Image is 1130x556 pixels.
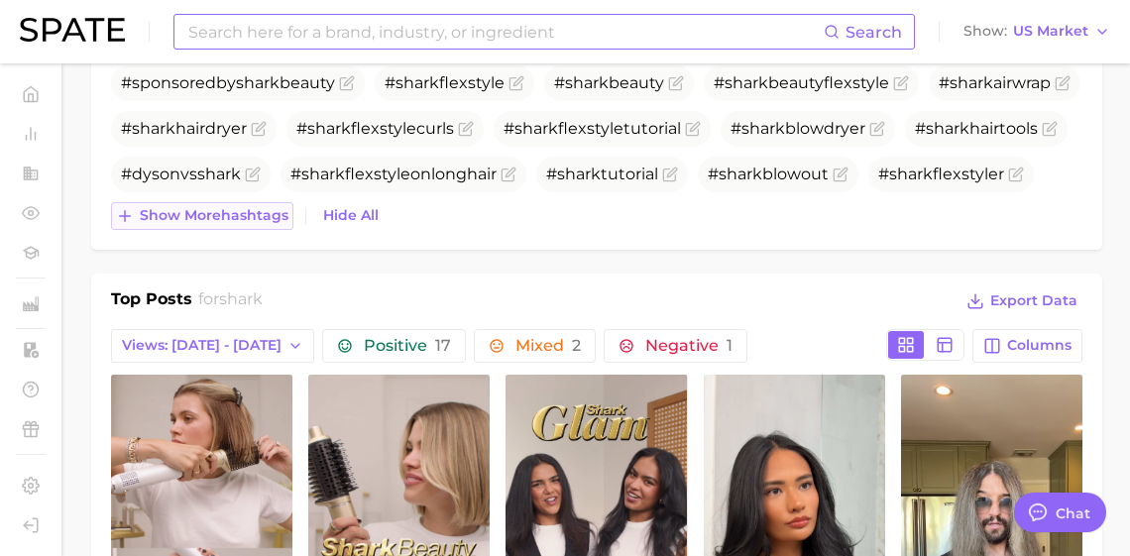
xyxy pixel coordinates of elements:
button: Flag as miscategorized or irrelevant [685,121,701,137]
span: shark [197,165,241,183]
span: # flexstyleonlonghair [290,165,497,183]
button: Flag as miscategorized or irrelevant [508,75,524,91]
span: Positive [364,338,451,354]
button: Columns [972,329,1082,363]
span: # blowdryer [731,119,865,138]
span: shark [557,165,601,183]
span: Show more hashtags [140,207,288,224]
span: shark [301,165,345,183]
button: Hide All [318,202,384,229]
span: # tutorial [546,165,658,183]
span: Export Data [990,292,1077,309]
span: Mixed [515,338,581,354]
span: shark [719,165,762,183]
button: Flag as miscategorized or irrelevant [245,167,261,182]
span: Show [963,26,1007,37]
span: shark [741,119,785,138]
span: shark [565,73,609,92]
button: Flag as miscategorized or irrelevant [501,167,516,182]
button: Flag as miscategorized or irrelevant [1055,75,1071,91]
span: shark [132,119,175,138]
button: Flag as miscategorized or irrelevant [339,75,355,91]
span: shark [219,289,263,308]
span: # airwrap [939,73,1051,92]
button: Show morehashtags [111,202,293,230]
button: Flag as miscategorized or irrelevant [869,121,885,137]
span: # hairtools [915,119,1038,138]
h1: Top Posts [111,287,192,317]
span: # flexstylecurls [296,119,454,138]
button: Flag as miscategorized or irrelevant [458,121,474,137]
input: Search here for a brand, industry, or ingredient [186,15,824,49]
button: Flag as miscategorized or irrelevant [668,75,684,91]
span: # hairdryer [121,119,247,138]
button: Flag as miscategorized or irrelevant [662,167,678,182]
span: Columns [1007,337,1072,354]
span: # flexstyler [878,165,1004,183]
span: # beauty [554,73,664,92]
img: SPATE [20,18,125,42]
span: US Market [1013,26,1088,37]
span: Negative [645,338,733,354]
span: 1 [727,336,733,355]
span: #sponsoredby beauty [121,73,335,92]
span: # flexstyletutorial [504,119,681,138]
h2: for [198,287,263,317]
span: # flexstyle [385,73,505,92]
span: shark [307,119,351,138]
span: Search [846,23,902,42]
span: shark [889,165,933,183]
span: #dysonvs [121,165,241,183]
span: shark [950,73,993,92]
button: Flag as miscategorized or irrelevant [833,167,848,182]
button: Views: [DATE] - [DATE] [111,329,314,363]
button: Export Data [961,287,1082,315]
span: 17 [435,336,451,355]
span: # beautyflexstyle [714,73,889,92]
span: # blowout [708,165,829,183]
button: Flag as miscategorized or irrelevant [251,121,267,137]
button: Flag as miscategorized or irrelevant [1042,121,1058,137]
span: shark [514,119,558,138]
span: shark [236,73,280,92]
button: Flag as miscategorized or irrelevant [1008,167,1024,182]
span: shark [926,119,969,138]
span: Hide All [323,207,379,224]
button: ShowUS Market [959,19,1115,45]
span: 2 [572,336,581,355]
span: shark [395,73,439,92]
span: shark [725,73,768,92]
a: Log out. Currently logged in with e-mail doyeon@spate.nyc. [16,510,46,540]
button: Flag as miscategorized or irrelevant [893,75,909,91]
span: Views: [DATE] - [DATE] [122,337,282,354]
